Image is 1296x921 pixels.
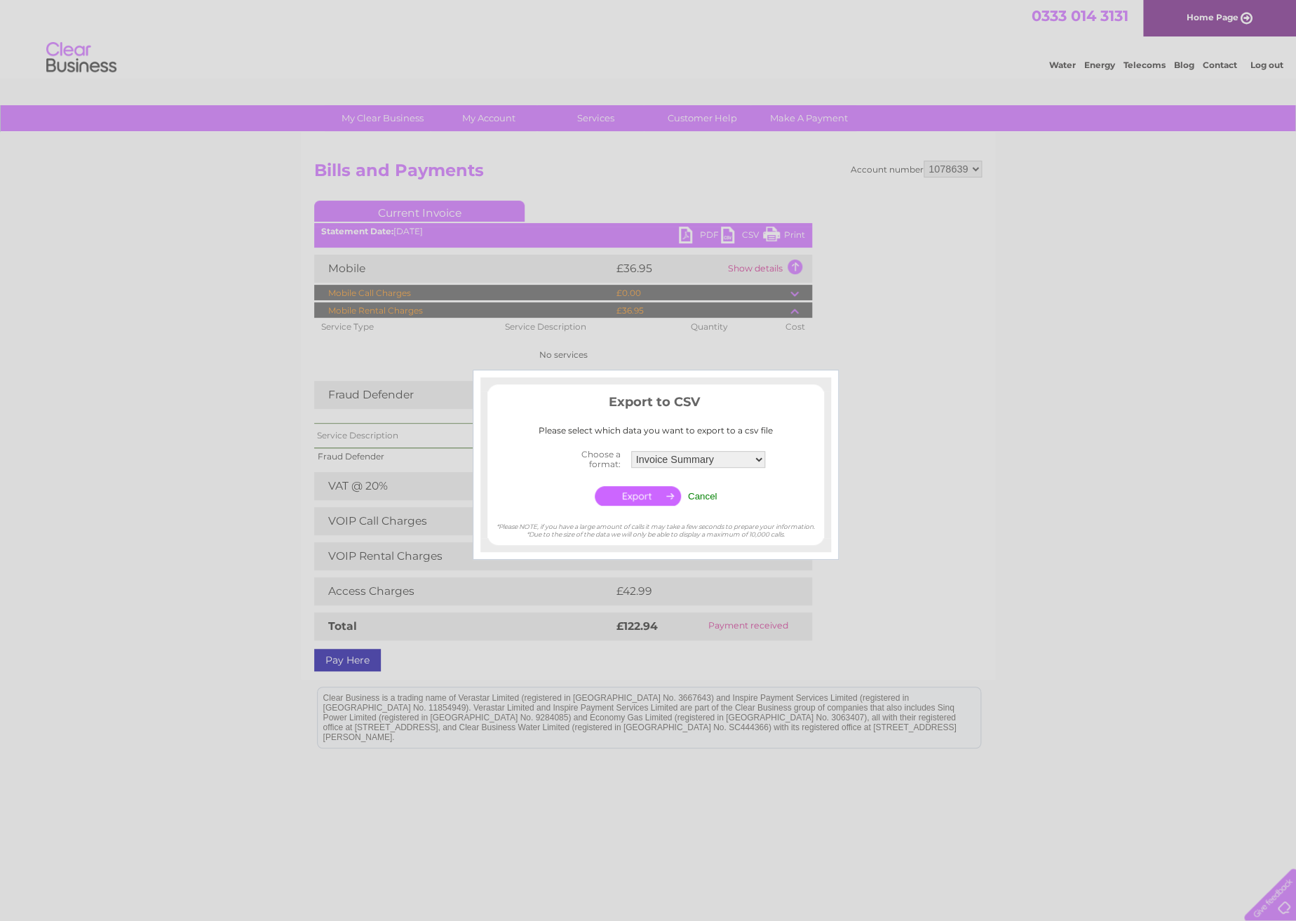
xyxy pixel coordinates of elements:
img: logo.png [46,36,117,79]
a: 0333 014 3131 [1032,7,1128,25]
a: Blog [1174,60,1194,70]
div: Clear Business is a trading name of Verastar Limited (registered in [GEOGRAPHIC_DATA] No. 3667643... [318,8,980,68]
input: Cancel [688,491,717,502]
div: Please select which data you want to export to a csv file [487,426,824,436]
div: *Please NOTE, if you have a large amount of calls it may take a few seconds to prepare your infor... [487,509,824,538]
a: Telecoms [1123,60,1166,70]
th: Choose a format: [544,445,628,473]
a: Water [1049,60,1076,70]
a: Energy [1084,60,1115,70]
a: Log out [1250,60,1283,70]
h3: Export to CSV [487,392,824,417]
a: Contact [1203,60,1237,70]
